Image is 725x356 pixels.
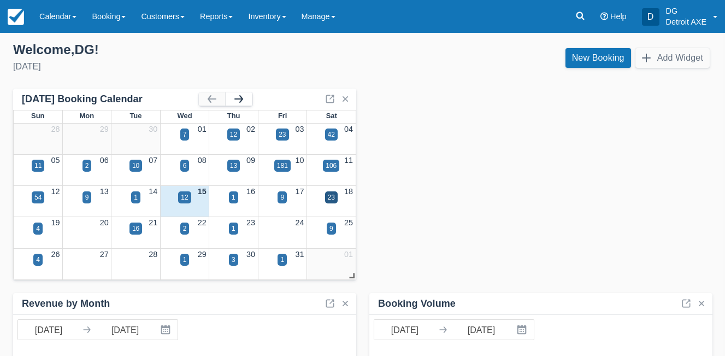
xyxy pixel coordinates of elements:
[149,187,157,196] a: 14
[34,192,42,202] div: 54
[246,250,255,259] a: 30
[329,224,333,234] div: 9
[232,255,235,265] div: 3
[18,320,79,340] input: Start Date
[156,320,178,340] button: Interact with the calendar and add the check-in date for your trip.
[85,192,89,202] div: 9
[22,297,110,310] div: Revenue by Month
[232,192,235,202] div: 1
[227,112,240,120] span: Thu
[149,250,157,259] a: 28
[198,156,207,165] a: 08
[100,125,109,133] a: 29
[13,42,354,58] div: Welcome , DG !
[134,192,138,202] div: 1
[326,112,337,120] span: Sat
[296,125,304,133] a: 03
[326,161,337,171] div: 106
[280,255,284,265] div: 1
[378,297,456,310] div: Booking Volume
[230,130,237,139] div: 12
[296,156,304,165] a: 10
[344,125,353,133] a: 04
[278,112,287,120] span: Fri
[100,250,109,259] a: 27
[277,161,288,171] div: 181
[296,250,304,259] a: 31
[600,13,608,20] i: Help
[51,125,60,133] a: 28
[246,156,255,165] a: 09
[85,161,89,171] div: 2
[13,60,354,73] div: [DATE]
[149,125,157,133] a: 30
[451,320,512,340] input: End Date
[51,250,60,259] a: 26
[51,218,60,227] a: 19
[8,9,24,25] img: checkfront-main-nav-mini-logo.png
[610,12,627,21] span: Help
[36,255,40,265] div: 4
[198,125,207,133] a: 01
[328,130,335,139] div: 42
[36,224,40,234] div: 4
[246,125,255,133] a: 02
[181,192,188,202] div: 12
[246,187,255,196] a: 16
[635,48,710,68] button: Add Widget
[279,130,286,139] div: 23
[129,112,142,120] span: Tue
[100,187,109,196] a: 13
[183,255,187,265] div: 1
[374,320,435,340] input: Start Date
[95,320,156,340] input: End Date
[246,218,255,227] a: 23
[198,218,207,227] a: 22
[666,16,706,27] p: Detroit AXE
[80,112,95,120] span: Mon
[149,218,157,227] a: 21
[31,112,44,120] span: Sun
[666,5,706,16] p: DG
[51,156,60,165] a: 05
[177,112,192,120] span: Wed
[132,161,139,171] div: 10
[344,250,353,259] a: 01
[642,8,659,26] div: D
[296,187,304,196] a: 17
[344,187,353,196] a: 18
[344,218,353,227] a: 25
[296,218,304,227] a: 24
[51,187,60,196] a: 12
[183,130,187,139] div: 7
[344,156,353,165] a: 11
[328,192,335,202] div: 23
[100,218,109,227] a: 20
[100,156,109,165] a: 06
[149,156,157,165] a: 07
[512,320,534,340] button: Interact with the calendar and add the check-in date for your trip.
[183,161,187,171] div: 6
[183,224,187,234] div: 2
[232,224,235,234] div: 1
[22,93,199,106] div: [DATE] Booking Calendar
[198,250,207,259] a: 29
[34,161,42,171] div: 11
[198,187,207,196] a: 15
[132,224,139,234] div: 16
[280,192,284,202] div: 9
[230,161,237,171] div: 13
[565,48,631,68] a: New Booking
